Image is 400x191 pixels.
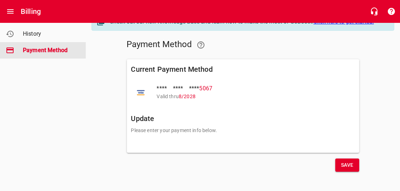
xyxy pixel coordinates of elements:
[23,30,77,38] span: History
[23,46,77,55] span: Payment Method
[335,159,359,172] button: Save
[199,85,213,92] span: 5067
[341,161,354,170] span: Save
[192,36,209,54] a: Learn how to update your payment method
[366,3,383,20] button: Live Chat
[383,3,400,20] button: Support Portal
[179,94,196,99] span: 8 / 2028
[127,36,359,54] h5: Payment Method
[131,127,355,134] p: Please enter your payment info below.
[131,64,355,75] h6: Current Payment Method
[21,6,41,17] h6: Billing
[2,3,19,20] button: Open drawer
[157,93,344,100] p: Valid thru
[131,113,355,124] h6: Update
[131,140,355,149] iframe: Secure payment input frame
